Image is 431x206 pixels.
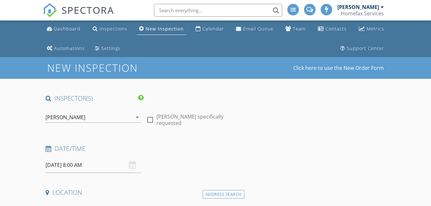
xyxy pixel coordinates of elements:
[43,9,114,22] a: SPECTORA
[46,114,85,120] div: [PERSON_NAME]
[293,65,384,70] a: Click here to use the New Order Form
[46,188,241,197] h4: Location
[44,23,83,35] a: Dashboard
[156,113,242,126] label: [PERSON_NAME] specifically requested
[338,43,387,54] a: Support Center
[54,45,85,51] div: Automations
[46,144,241,153] h4: Date/Time
[356,23,387,35] a: Metrics
[62,3,114,17] span: SPECTORA
[325,26,347,32] div: Contacts
[347,45,384,51] div: Support Center
[243,26,274,32] div: Email Queue
[154,4,282,17] input: Search everything...
[137,23,186,35] a: New Inspection
[46,94,144,103] h4: INSPECTOR(S)
[101,45,121,51] div: Settings
[99,26,127,32] div: Inspections
[202,26,224,32] div: Calendar
[133,113,141,121] i: arrow_drop_down
[92,43,123,54] a: Settings
[54,26,80,32] div: Dashboard
[283,23,308,35] a: Team
[146,26,184,32] div: New Inspection
[43,3,57,17] img: The Best Home Inspection Software - Spectora
[315,23,349,35] a: Contacts
[367,26,384,32] div: Metrics
[193,23,227,35] a: Calendar
[341,10,384,17] div: Homefax Services
[233,23,276,35] a: Email Queue
[337,4,379,10] div: [PERSON_NAME]
[47,62,189,73] h1: New Inspection
[44,43,87,54] a: Automations (Advanced)
[90,23,130,35] a: Inspections
[203,190,244,199] div: Address Search
[46,157,141,173] input: Select date
[293,26,306,32] div: Team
